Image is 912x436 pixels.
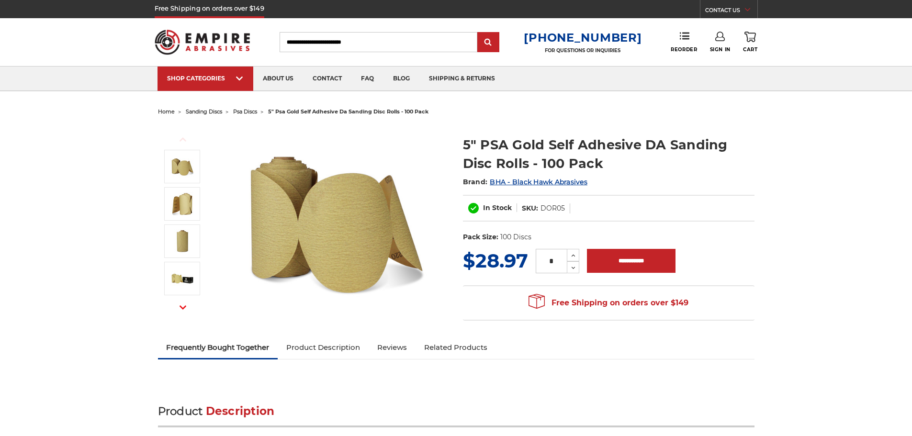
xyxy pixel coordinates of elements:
a: blog [383,67,419,91]
button: Next [171,297,194,318]
img: 5 inch gold discs on a roll [170,229,194,253]
span: In Stock [483,203,512,212]
img: Empire Abrasives [155,23,250,61]
a: Cart [743,32,757,53]
a: BHA - Black Hawk Abrasives [490,178,587,186]
a: shipping & returns [419,67,505,91]
div: SHOP CATEGORIES [167,75,244,82]
a: Reorder [671,32,697,52]
a: [PHONE_NUMBER] [524,31,642,45]
dt: SKU: [522,203,538,213]
span: Sign In [710,46,731,53]
h1: 5" PSA Gold Self Adhesive DA Sanding Disc Rolls - 100 Pack [463,135,754,173]
a: Product Description [278,337,369,358]
a: contact [303,67,351,91]
button: Previous [171,129,194,150]
input: Submit [479,33,498,52]
span: Product [158,404,203,418]
a: faq [351,67,383,91]
span: $28.97 [463,249,528,272]
img: 5" Sticky Backed Sanding Discs on a roll [170,155,194,179]
img: 5" Sticky Backed Sanding Discs on a roll [240,125,431,317]
span: Cart [743,46,757,53]
span: Description [206,404,275,418]
span: 5" psa gold self adhesive da sanding disc rolls - 100 pack [268,108,428,115]
a: CONTACT US [705,5,757,18]
span: Free Shipping on orders over $149 [529,293,688,313]
img: 5" PSA Gold Sanding Discs on a Roll [170,192,194,216]
a: Related Products [416,337,496,358]
dd: 100 Discs [500,232,531,242]
span: Reorder [671,46,697,53]
span: Brand: [463,178,488,186]
dd: DOR05 [540,203,565,213]
dt: Pack Size: [463,232,498,242]
a: Frequently Bought Together [158,337,278,358]
a: psa discs [233,108,257,115]
a: Reviews [369,337,416,358]
a: home [158,108,175,115]
a: sanding discs [186,108,222,115]
p: FOR QUESTIONS OR INQUIRIES [524,47,642,54]
img: Black hawk abrasives gold psa discs on a roll [170,267,194,291]
a: about us [253,67,303,91]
